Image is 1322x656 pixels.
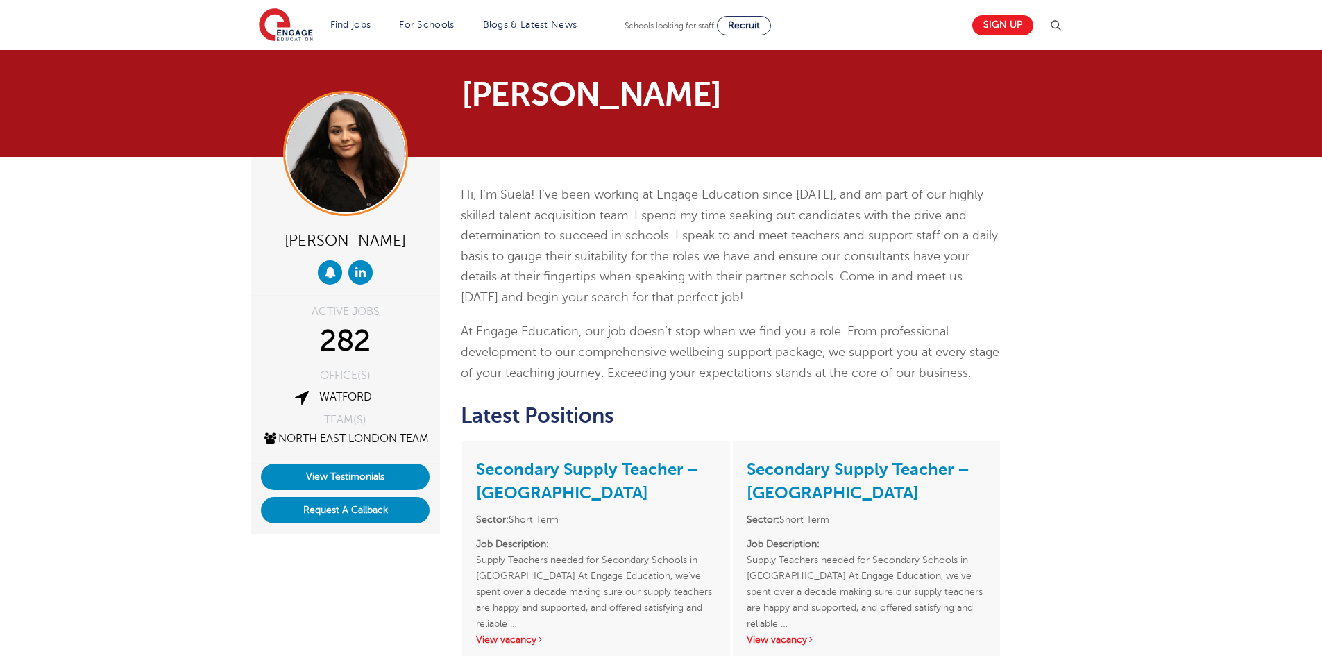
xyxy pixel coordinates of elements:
a: View vacancy [476,634,544,645]
a: For Schools [399,19,454,30]
a: View vacancy [747,634,815,645]
a: Recruit [717,16,771,35]
a: North East London Team [262,432,429,445]
div: ACTIVE JOBS [261,306,430,317]
p: At Engage Education, our job doesn’t stop when we find you a role. From professional development ... [461,321,1001,383]
div: OFFICE(S) [261,370,430,381]
div: TEAM(S) [261,414,430,426]
strong: Job Description: [476,539,549,549]
button: Request A Callback [261,497,430,523]
p: Hi, I’m Suela! I’ve been working at Engage Education since [DATE], and am part of our highly skil... [461,185,1001,308]
div: 282 [261,324,430,359]
a: View Testimonials [261,464,430,490]
a: Secondary Supply Teacher – [GEOGRAPHIC_DATA] [476,460,699,503]
strong: Sector: [747,514,779,525]
a: Sign up [972,15,1033,35]
p: Supply Teachers needed for Secondary Schools in [GEOGRAPHIC_DATA] At Engage Education, we’ve spen... [476,536,715,616]
h2: Latest Positions [461,404,1001,428]
li: Short Term [747,512,986,528]
div: [PERSON_NAME] [261,226,430,253]
a: Find jobs [330,19,371,30]
a: Blogs & Latest News [483,19,577,30]
li: Short Term [476,512,715,528]
h1: [PERSON_NAME] [461,78,791,111]
img: Engage Education [259,8,313,43]
a: Watford [319,391,372,403]
strong: Sector: [476,514,509,525]
a: Secondary Supply Teacher – [GEOGRAPHIC_DATA] [747,460,969,503]
span: Recruit [728,20,760,31]
p: Supply Teachers needed for Secondary Schools in [GEOGRAPHIC_DATA] At Engage Education, we’ve spen... [747,536,986,616]
strong: Job Description: [747,539,820,549]
span: Schools looking for staff [625,21,714,31]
